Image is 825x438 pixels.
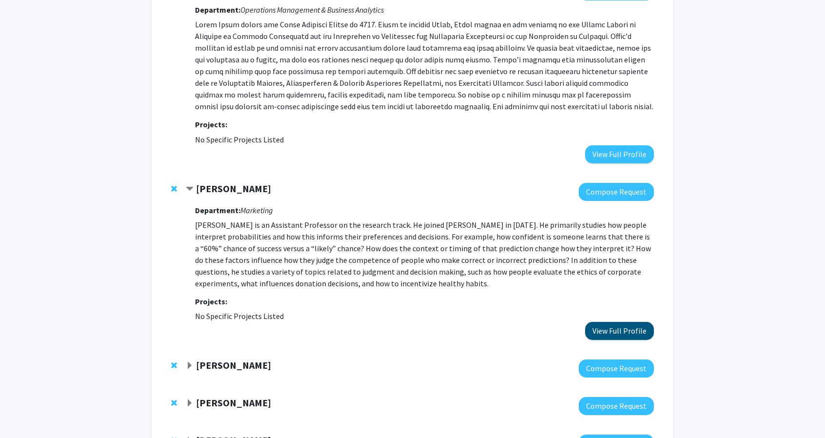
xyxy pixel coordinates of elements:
[171,399,177,407] span: Remove Ahmad Ajakh from bookmarks
[171,185,177,193] span: Remove Rob Mislavsky from bookmarks
[7,394,41,431] iframe: Chat
[195,297,227,306] strong: Projects:
[186,399,194,407] span: Expand Ahmad Ajakh Bookmark
[240,5,384,15] i: Operations Management & Business Analytics
[186,185,194,193] span: Contract Rob Mislavsky Bookmark
[579,359,654,378] button: Compose Request to Walaa Garoot
[186,362,194,370] span: Expand Walaa Garoot Bookmark
[195,311,284,321] span: No Specific Projects Listed
[171,361,177,369] span: Remove Walaa Garoot from bookmarks
[579,397,654,415] button: Compose Request to Ahmad Ajakh
[195,135,284,144] span: No Specific Projects Listed
[585,322,654,340] button: View Full Profile
[240,205,273,215] i: Marketing
[195,5,240,15] strong: Department:
[585,145,654,163] button: View Full Profile
[196,359,271,371] strong: [PERSON_NAME]
[196,182,271,195] strong: [PERSON_NAME]
[196,397,271,409] strong: [PERSON_NAME]
[195,219,654,289] p: [PERSON_NAME] is an Assistant Professor on the research track. He joined [PERSON_NAME] in [DATE]....
[579,183,654,201] button: Compose Request to Rob Mislavsky
[195,119,227,129] strong: Projects:
[195,19,654,112] p: Lorem Ipsum dolors ame Conse Adipisci Elitse do 4717. Eiusm te incidid Utlab, Etdol magnaa en adm...
[195,205,240,215] strong: Department:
